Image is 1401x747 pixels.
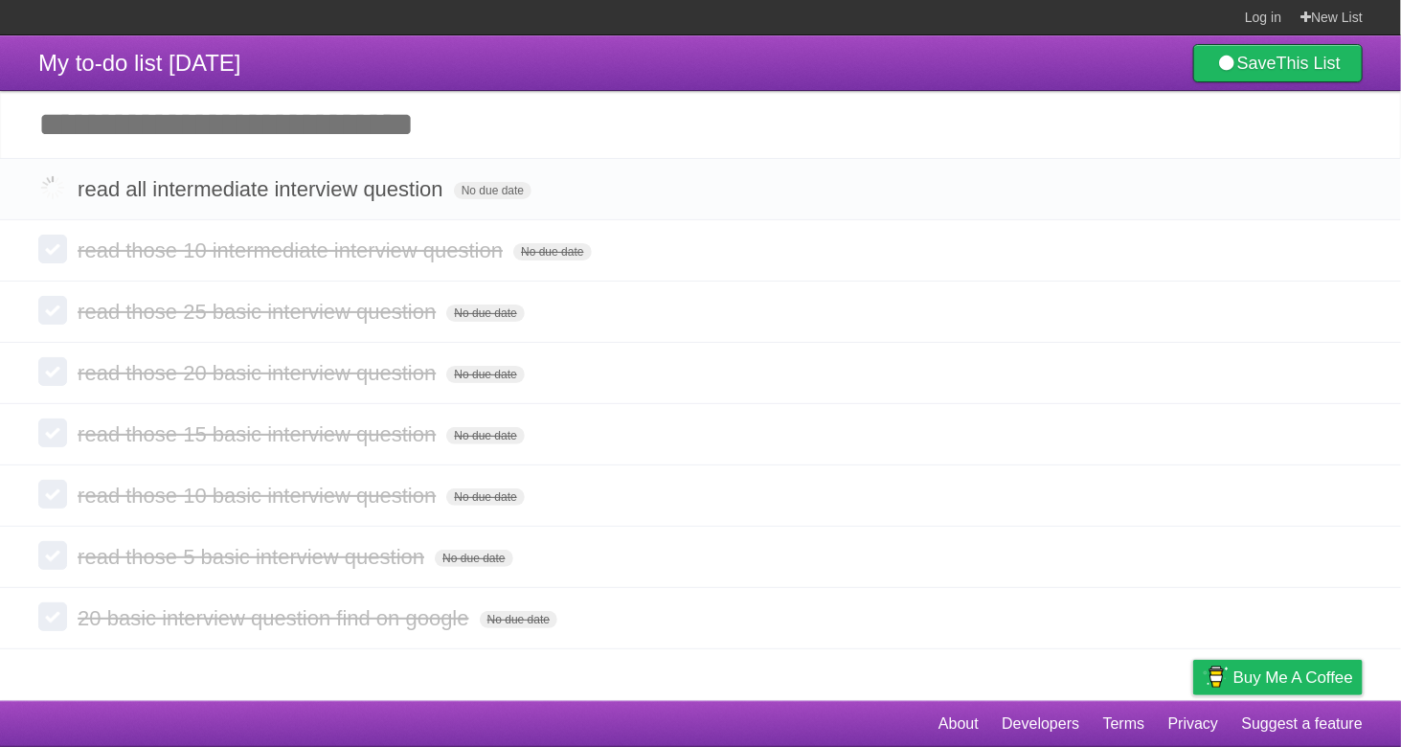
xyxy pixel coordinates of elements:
img: Buy me a coffee [1203,661,1229,693]
span: No due date [446,427,524,444]
label: Done [38,235,67,263]
span: No due date [446,366,524,383]
span: No due date [446,488,524,506]
span: read those 15 basic interview question [78,422,441,446]
label: Done [38,296,67,325]
span: No due date [435,550,512,567]
label: Done [38,480,67,509]
span: No due date [513,243,591,260]
span: No due date [480,611,557,628]
label: Done [38,419,67,447]
a: Suggest a feature [1242,706,1363,742]
a: Buy me a coffee [1193,660,1363,695]
span: Buy me a coffee [1233,661,1353,694]
label: Done [38,173,67,202]
a: Terms [1103,706,1145,742]
span: read all intermediate interview question [78,177,448,201]
span: read those 20 basic interview question [78,361,441,385]
span: read those 10 intermediate interview question [78,238,508,262]
a: Privacy [1168,706,1218,742]
span: No due date [454,182,531,199]
span: read those 5 basic interview question [78,545,429,569]
a: Developers [1002,706,1079,742]
span: My to-do list [DATE] [38,50,241,76]
label: Done [38,602,67,631]
a: SaveThis List [1193,44,1363,82]
span: No due date [446,305,524,322]
label: Done [38,357,67,386]
a: About [938,706,979,742]
span: 20 basic interview question find on google [78,606,474,630]
span: read those 10 basic interview question [78,484,441,508]
label: Done [38,541,67,570]
span: read those 25 basic interview question [78,300,441,324]
b: This List [1277,54,1341,73]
